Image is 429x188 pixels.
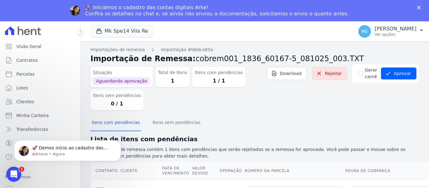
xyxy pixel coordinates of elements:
[16,112,49,119] span: Minha Carteira
[5,173,75,181] div: Plataformas
[3,82,78,94] a: Lotes
[93,100,141,108] dd: 0 / 1
[3,109,78,122] a: Minha Carteira
[3,151,78,163] a: Negativação
[244,162,345,180] th: Número da Parcela
[90,53,419,64] h2: Importação de Remessa:
[3,54,78,67] a: Contratos
[3,40,78,53] a: Visão Geral
[16,126,48,132] span: Transferências
[195,77,243,85] dd: 1 / 1
[5,127,130,171] iframe: Intercom notifications mensagem
[158,69,187,76] dt: Total de Itens
[196,54,364,63] span: cobrem001_1836_60167-5_081025_003.TXT
[93,77,150,85] span: Aguardando aprovação
[16,99,34,105] span: Clientes
[19,167,24,172] span: 1
[151,115,202,131] button: Itens sem pendências
[16,57,38,63] span: Contratos
[365,67,377,80] label: Gerar carnê
[3,137,78,149] a: Crédito
[3,123,78,136] a: Transferências
[90,146,419,159] p: Esse arquivo de remessa contém 1 itens com pendências que serão rejeitados se a remessa for aprov...
[90,46,419,53] nav: Breadcrumb
[90,25,153,37] button: Mk Spe14 Vila Re
[158,77,187,85] dd: 1
[162,162,192,180] th: Data de Vencimento
[70,6,80,16] img: Profile image for Adriane
[192,162,220,180] th: Valor devido
[27,18,107,148] span: 🚀 Demos início ao cadastro das Contas Digitais Arke! Iniciamos a abertura para clientes do modelo...
[93,69,150,76] dt: Situação
[6,167,21,182] iframe: Intercom live chat
[16,71,35,77] span: Parcelas
[361,29,368,34] span: ME
[381,67,416,79] button: Aprovar
[312,67,347,80] a: Rejeitar
[353,23,429,40] button: ME [PERSON_NAME] Ver opções
[375,26,416,32] p: [PERSON_NAME]
[417,6,423,9] div: Fechar
[195,69,243,76] dt: Itens com pendências
[16,85,28,91] span: Lotes
[3,68,78,80] a: Parcelas
[161,46,213,53] a: Importação #b6dca85a
[90,134,419,144] h2: Lista de itens com pendências
[220,162,245,180] th: Operação
[375,32,416,37] p: Ver opções
[3,95,78,108] a: Clientes
[27,24,108,30] p: Message from Adriane, sent Agora
[90,46,145,53] a: Importações de remessa
[120,162,162,180] th: Cliente
[267,67,307,80] a: Download
[85,4,349,17] div: 🚀 Iniciamos o cadastro das contas digitais Arke! Confira os detalhes no chat e, se ainda não envi...
[16,43,41,50] span: Visão Geral
[90,115,141,131] button: Itens com pendências
[93,92,141,99] dt: Itens sem pendências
